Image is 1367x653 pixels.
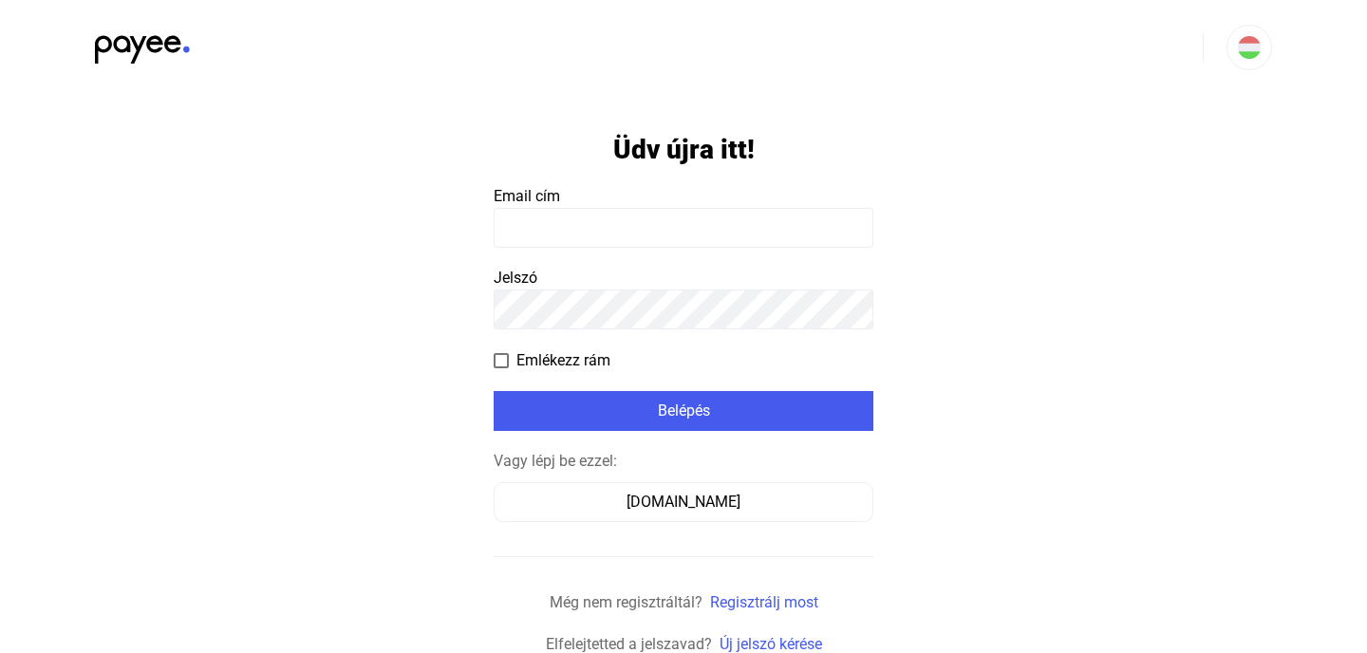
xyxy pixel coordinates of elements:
div: Belépés [499,400,868,422]
a: Új jelszó kérése [720,635,822,653]
span: Elfelejtetted a jelszavad? [546,635,712,653]
a: Regisztrálj most [710,593,818,611]
button: HU [1227,25,1272,70]
h1: Üdv újra itt! [613,133,755,166]
span: Email cím [494,187,560,205]
img: black-payee-blue-dot.svg [95,25,190,64]
button: [DOMAIN_NAME] [494,482,873,522]
span: Emlékezz rám [516,349,610,372]
a: [DOMAIN_NAME] [494,493,873,511]
img: HU [1238,36,1261,59]
div: Vagy lépj be ezzel: [494,450,873,473]
div: [DOMAIN_NAME] [500,491,867,513]
span: Jelszó [494,269,537,287]
button: Belépés [494,391,873,431]
span: Még nem regisztráltál? [550,593,702,611]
